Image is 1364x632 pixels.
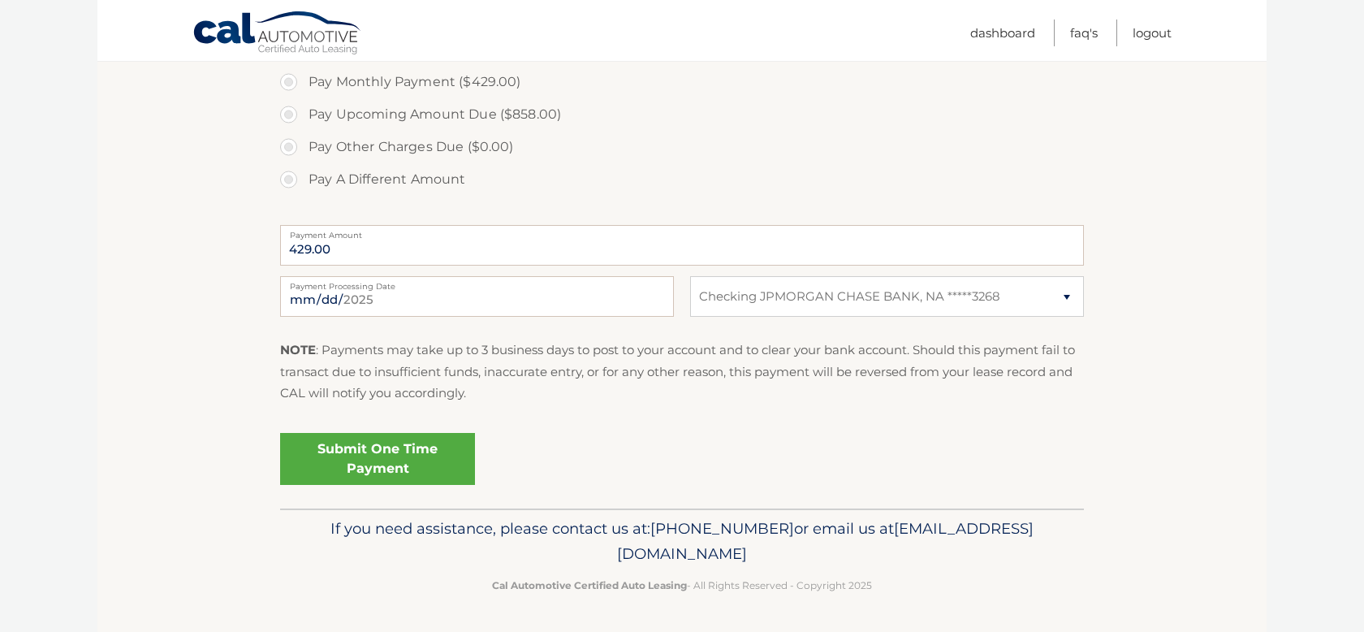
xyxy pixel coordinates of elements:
[650,519,794,538] span: [PHONE_NUMBER]
[192,11,363,58] a: Cal Automotive
[280,276,674,289] label: Payment Processing Date
[280,276,674,317] input: Payment Date
[291,577,1073,594] p: - All Rights Reserved - Copyright 2025
[280,66,1084,98] label: Pay Monthly Payment ($429.00)
[492,579,687,591] strong: Cal Automotive Certified Auto Leasing
[1133,19,1172,46] a: Logout
[280,433,475,485] a: Submit One Time Payment
[280,225,1084,266] input: Payment Amount
[1070,19,1098,46] a: FAQ's
[280,342,316,357] strong: NOTE
[970,19,1035,46] a: Dashboard
[280,98,1084,131] label: Pay Upcoming Amount Due ($858.00)
[280,340,1084,404] p: : Payments may take up to 3 business days to post to your account and to clear your bank account....
[280,163,1084,196] label: Pay A Different Amount
[291,516,1073,568] p: If you need assistance, please contact us at: or email us at
[280,225,1084,238] label: Payment Amount
[280,131,1084,163] label: Pay Other Charges Due ($0.00)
